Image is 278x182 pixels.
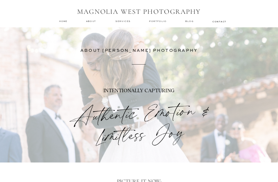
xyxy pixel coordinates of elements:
h2: Authentic Emotion & Limitless Joy [43,99,235,133]
a: home [59,20,68,23]
a: contact [212,20,226,23]
h3: ABOUT [PERSON_NAME] PHOTOGRAPHY [72,47,206,51]
a: Portfolio [149,20,168,23]
a: Blog [185,20,194,23]
h1: MAGNOLIA WEST PHOTOGRAPHY [74,7,204,16]
a: services [115,20,131,23]
a: about [86,20,98,23]
p: INTENTIONALLY CAPTURING [73,87,204,105]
